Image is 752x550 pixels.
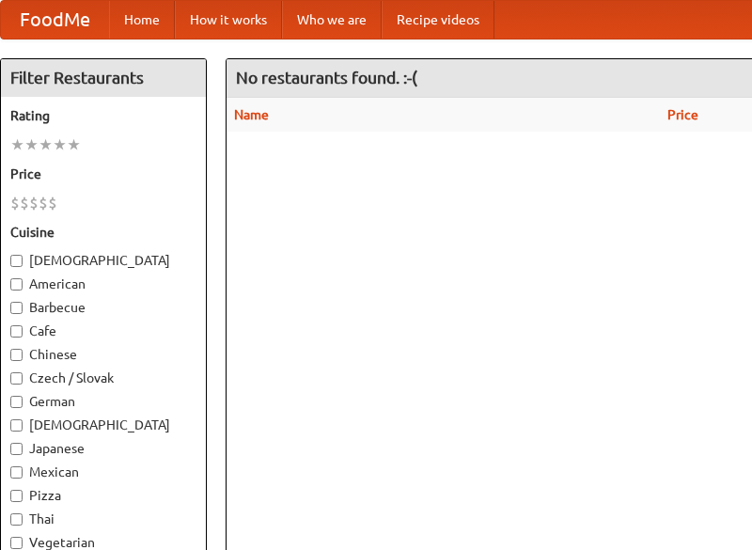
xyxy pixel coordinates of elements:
li: $ [39,193,48,213]
label: Pizza [10,486,196,505]
li: ★ [67,134,81,155]
label: Japanese [10,439,196,458]
li: $ [10,193,20,213]
input: [DEMOGRAPHIC_DATA] [10,255,23,267]
li: ★ [53,134,67,155]
li: ★ [39,134,53,155]
li: ★ [10,134,24,155]
li: $ [29,193,39,213]
input: Czech / Slovak [10,372,23,385]
li: $ [20,193,29,213]
li: ★ [24,134,39,155]
input: Mexican [10,466,23,479]
h5: Price [10,165,196,183]
a: Price [667,107,698,122]
input: Barbecue [10,302,23,314]
label: Barbecue [10,298,196,317]
label: Chinese [10,345,196,364]
label: [DEMOGRAPHIC_DATA] [10,416,196,434]
ng-pluralize: No restaurants found. :-( [236,69,417,86]
input: Japanese [10,443,23,455]
label: [DEMOGRAPHIC_DATA] [10,251,196,270]
a: Who we are [282,1,382,39]
input: [DEMOGRAPHIC_DATA] [10,419,23,432]
a: Home [109,1,175,39]
a: How it works [175,1,282,39]
h5: Rating [10,106,196,125]
li: $ [48,193,57,213]
input: Cafe [10,325,23,338]
input: Pizza [10,490,23,502]
h4: Filter Restaurants [1,59,206,97]
input: American [10,278,23,291]
a: Name [234,107,269,122]
input: German [10,396,23,408]
label: American [10,275,196,293]
label: Czech / Slovak [10,369,196,387]
a: Recipe videos [382,1,494,39]
label: Cafe [10,322,196,340]
label: Mexican [10,463,196,481]
label: German [10,392,196,411]
input: Chinese [10,349,23,361]
a: FoodMe [1,1,109,39]
label: Thai [10,510,196,528]
input: Vegetarian [10,537,23,549]
input: Thai [10,513,23,526]
h5: Cuisine [10,223,196,242]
